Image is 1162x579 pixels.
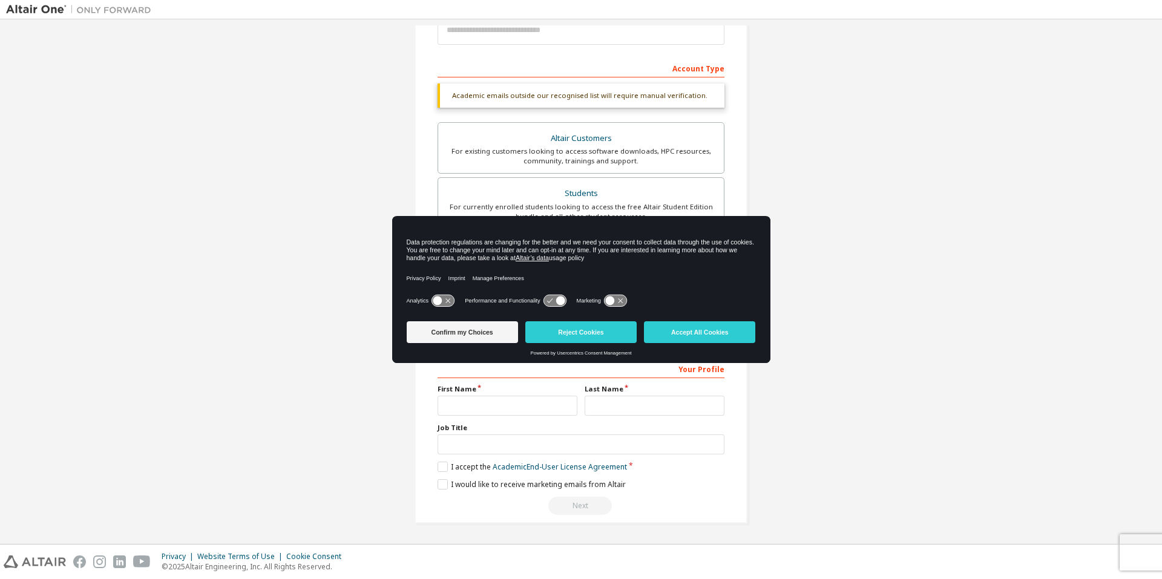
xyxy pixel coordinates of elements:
[438,479,626,489] label: I would like to receive marketing emails from Altair
[438,359,724,378] div: Your Profile
[438,462,627,472] label: I accept the
[113,555,126,568] img: linkedin.svg
[445,146,717,166] div: For existing customers looking to access software downloads, HPC resources, community, trainings ...
[445,130,717,147] div: Altair Customers
[438,384,577,394] label: First Name
[445,185,717,202] div: Students
[6,4,157,16] img: Altair One
[493,462,627,472] a: Academic End-User License Agreement
[73,555,86,568] img: facebook.svg
[4,555,66,568] img: altair_logo.svg
[438,423,724,433] label: Job Title
[197,552,286,561] div: Website Terms of Use
[133,555,151,568] img: youtube.svg
[438,58,724,77] div: Account Type
[438,83,724,108] div: Academic emails outside our recognised list will require manual verification.
[162,561,349,572] p: © 2025 Altair Engineering, Inc. All Rights Reserved.
[438,497,724,515] div: Read and acccept EULA to continue
[585,384,724,394] label: Last Name
[445,202,717,221] div: For currently enrolled students looking to access the free Altair Student Edition bundle and all ...
[162,552,197,561] div: Privacy
[93,555,106,568] img: instagram.svg
[286,552,349,561] div: Cookie Consent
